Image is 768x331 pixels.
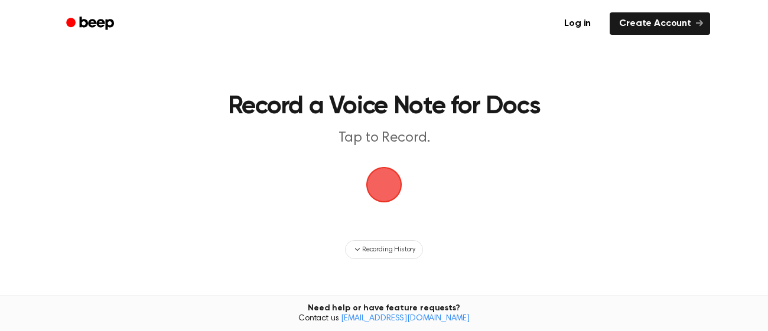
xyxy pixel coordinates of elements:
a: [EMAIL_ADDRESS][DOMAIN_NAME] [341,314,470,323]
button: Beep Logo [366,167,402,202]
a: Create Account [610,12,710,35]
button: Recording History [345,240,423,259]
h1: Record a Voice Note for Docs [128,94,640,119]
p: Tap to Record. [157,129,611,148]
a: Beep [58,12,125,35]
span: Recording History [362,244,415,255]
a: Log in [552,10,603,37]
span: Contact us [7,314,761,325]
